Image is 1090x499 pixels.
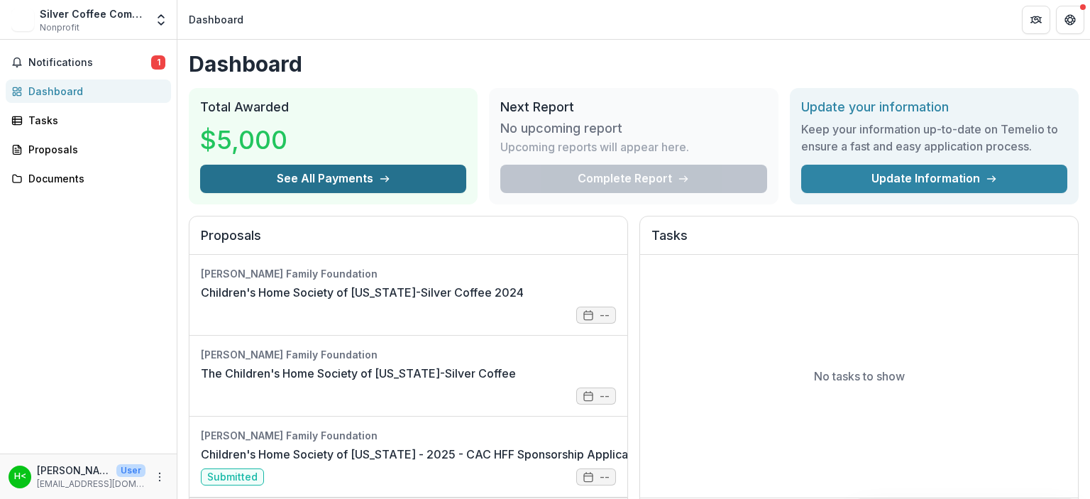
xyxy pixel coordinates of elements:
div: Documents [28,171,160,186]
p: User [116,464,145,477]
button: Partners [1022,6,1050,34]
p: No tasks to show [814,368,905,385]
div: Silver Coffee Committee [40,6,145,21]
h2: Proposals [201,228,616,255]
button: Notifications1 [6,51,171,74]
div: Proposals [28,142,160,157]
a: Children's Home Society of [US_STATE] - 2025 - CAC HFF Sponsorship Application [201,446,648,463]
h2: Update your information [801,99,1067,115]
p: Upcoming reports will appear here. [500,138,689,155]
div: Dashboard [28,84,160,99]
span: Nonprofit [40,21,79,34]
span: 1 [151,55,165,70]
button: More [151,468,168,486]
h2: Total Awarded [200,99,466,115]
h2: Tasks [651,228,1067,255]
span: Notifications [28,57,151,69]
h3: No upcoming report [500,121,622,136]
p: [PERSON_NAME] <[EMAIL_ADDRESS][DOMAIN_NAME]> [37,463,111,478]
a: Proposals [6,138,171,161]
button: Get Help [1056,6,1084,34]
p: [EMAIL_ADDRESS][DOMAIN_NAME] [37,478,145,490]
h3: $5,000 [200,121,307,159]
nav: breadcrumb [183,9,249,30]
div: Tasks [28,113,160,128]
button: Open entity switcher [151,6,171,34]
h2: Next Report [500,99,766,115]
img: Silver Coffee Committee [11,9,34,31]
a: Documents [6,167,171,190]
a: Tasks [6,109,171,132]
a: The Children's Home Society of [US_STATE]-Silver Coffee [201,365,516,382]
a: Update Information [801,165,1067,193]
button: See All Payments [200,165,466,193]
div: Hilary Wahlbeck <floridahil@gmail.com> [14,472,26,481]
h1: Dashboard [189,51,1079,77]
h3: Keep your information up-to-date on Temelio to ensure a fast and easy application process. [801,121,1067,155]
div: Dashboard [189,12,243,27]
a: Dashboard [6,79,171,103]
a: Children's Home Society of [US_STATE]-Silver Coffee 2024 [201,284,524,301]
